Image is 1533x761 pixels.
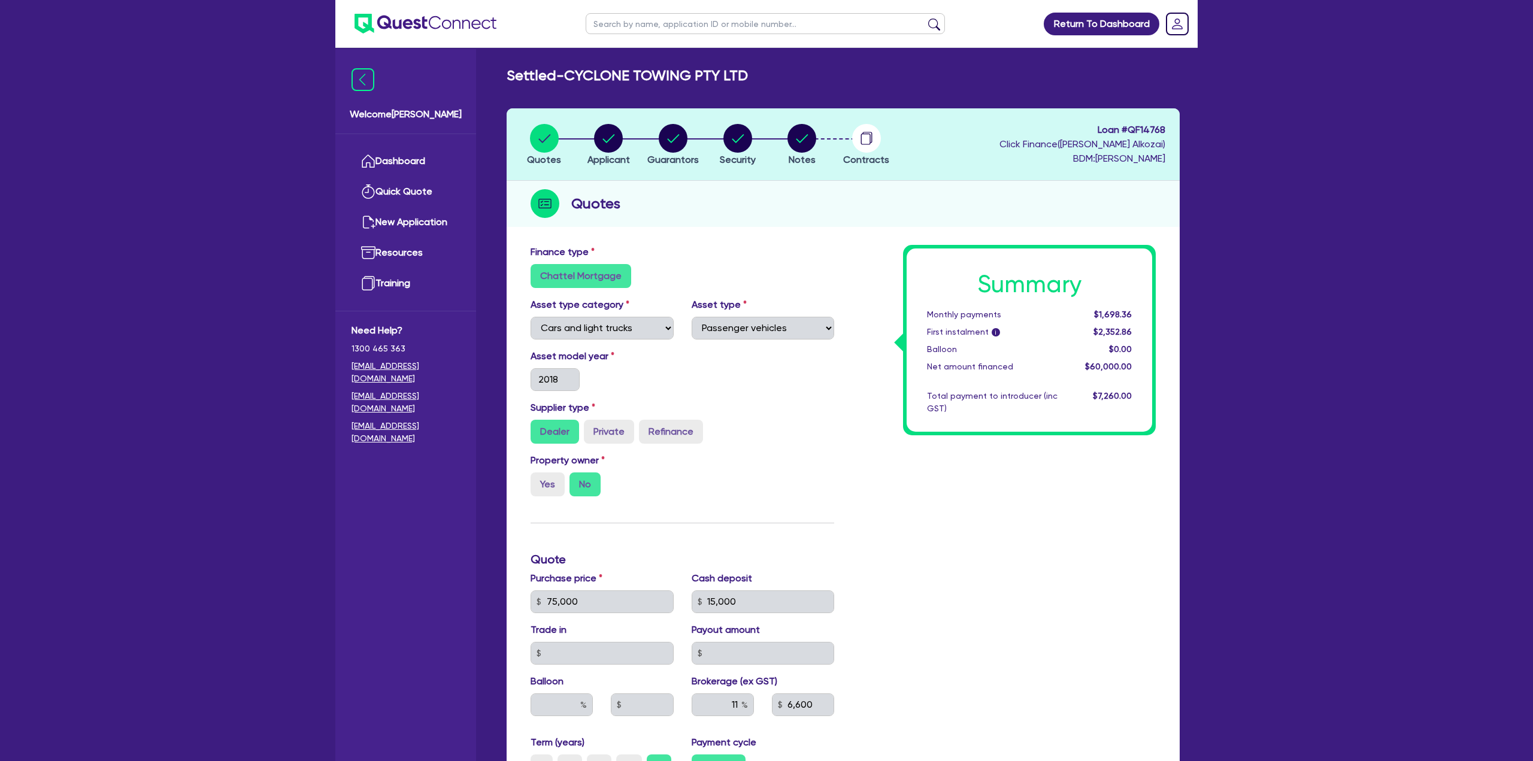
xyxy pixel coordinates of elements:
input: Search by name, application ID or mobile number... [586,13,945,34]
label: Yes [531,472,565,496]
span: Welcome [PERSON_NAME] [350,107,462,122]
button: Security [719,123,756,168]
div: First instalment [918,326,1067,338]
span: Contracts [843,154,889,165]
span: $1,698.36 [1094,310,1132,319]
label: Private [584,420,634,444]
button: Contracts [843,123,890,168]
span: Need Help? [352,323,460,338]
h1: Summary [927,270,1132,299]
label: Brokerage (ex GST) [692,674,777,689]
label: Asset type category [531,298,629,312]
span: i [992,328,1000,336]
a: New Application [352,207,460,238]
label: Balloon [531,674,563,689]
a: Training [352,268,460,299]
button: Guarantors [647,123,699,168]
span: 1300 465 363 [352,342,460,355]
img: quick-quote [361,184,375,199]
div: Net amount financed [918,360,1067,373]
span: BDM: [PERSON_NAME] [999,151,1165,166]
img: training [361,276,375,290]
a: Return To Dashboard [1044,13,1159,35]
a: [EMAIL_ADDRESS][DOMAIN_NAME] [352,390,460,415]
a: Resources [352,238,460,268]
a: [EMAIL_ADDRESS][DOMAIN_NAME] [352,420,460,445]
button: Quotes [526,123,562,168]
label: Purchase price [531,571,602,586]
span: $7,260.00 [1093,391,1132,401]
span: Security [720,154,756,165]
h2: Quotes [571,193,620,214]
img: new-application [361,215,375,229]
img: quest-connect-logo-blue [355,14,496,34]
label: Refinance [639,420,703,444]
label: Chattel Mortgage [531,264,631,288]
a: Quick Quote [352,177,460,207]
img: resources [361,245,375,260]
a: Dashboard [352,146,460,177]
label: Asset model year [522,349,683,363]
div: Total payment to introducer (inc GST) [918,390,1067,415]
label: Trade in [531,623,566,637]
span: Click Finance ( [PERSON_NAME] Alkozai ) [999,138,1165,150]
button: Notes [787,123,817,168]
label: Supplier type [531,401,595,415]
button: Applicant [587,123,631,168]
img: icon-menu-close [352,68,374,91]
span: Loan # QF14768 [999,123,1165,137]
label: Payment cycle [692,735,756,750]
label: Property owner [531,453,605,468]
div: Monthly payments [918,308,1067,321]
label: Dealer [531,420,579,444]
span: Notes [789,154,816,165]
a: [EMAIL_ADDRESS][DOMAIN_NAME] [352,360,460,385]
label: Asset type [692,298,747,312]
h2: Settled - CYCLONE TOWING PTY LTD [507,67,748,84]
h3: Quote [531,552,834,566]
label: Payout amount [692,623,760,637]
span: Applicant [587,154,630,165]
div: Balloon [918,343,1067,356]
span: $2,352.86 [1093,327,1132,336]
span: $60,000.00 [1085,362,1132,371]
img: step-icon [531,189,559,218]
span: Quotes [527,154,561,165]
label: Cash deposit [692,571,752,586]
label: Term (years) [531,735,584,750]
a: Dropdown toggle [1162,8,1193,40]
span: Guarantors [647,154,699,165]
label: Finance type [531,245,595,259]
span: $0.00 [1109,344,1132,354]
label: No [569,472,601,496]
